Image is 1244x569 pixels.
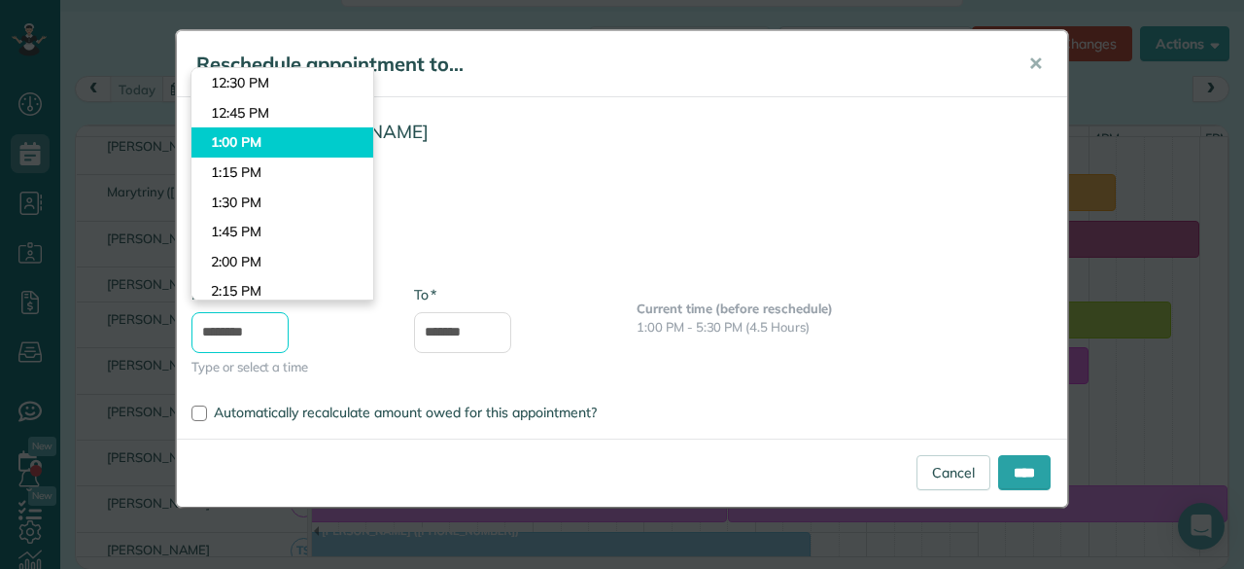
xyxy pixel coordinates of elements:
span: ✕ [1028,53,1043,75]
h4: Customer: [PERSON_NAME] [191,122,1053,142]
span: Current Date: [DATE] [191,247,1053,266]
li: 2:15 PM [191,276,373,306]
span: Type or select a time [191,358,385,376]
li: 2:00 PM [191,247,373,277]
li: 1:15 PM [191,158,373,188]
h5: Reschedule appointment to... [196,51,1001,78]
li: 1:00 PM [191,127,373,158]
b: Current time (before reschedule) [637,301,833,316]
a: Cancel [916,455,990,490]
span: Automatically recalculate amount owed for this appointment? [214,404,597,421]
li: 12:30 PM [191,68,373,98]
p: 1:00 PM - 5:30 PM (4.5 Hours) [637,318,1053,337]
li: 12:45 PM [191,98,373,128]
label: To [414,285,436,304]
li: 1:45 PM [191,217,373,247]
li: 1:30 PM [191,188,373,218]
